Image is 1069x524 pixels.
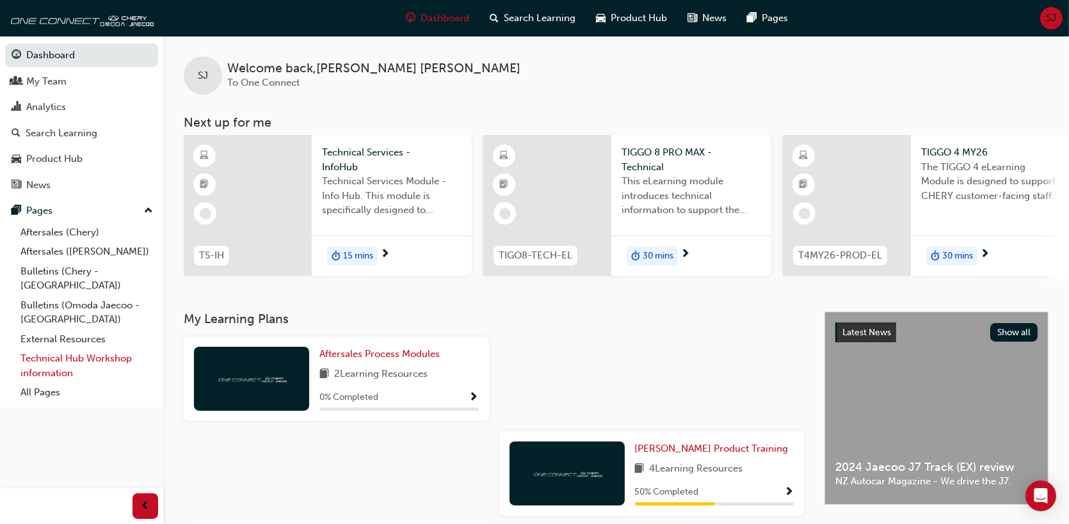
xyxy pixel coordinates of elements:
a: [PERSON_NAME] Product Training [635,441,794,456]
a: pages-iconPages [737,5,798,31]
span: learningRecordVerb_NONE-icon [799,208,810,219]
a: Analytics [5,95,158,119]
span: Product Hub [611,11,667,26]
span: NZ Autocar Magazine - We drive the J7. [835,474,1038,489]
span: SJ [198,68,208,83]
span: duration-icon [931,248,940,264]
span: learningResourceType_ELEARNING-icon [200,148,209,164]
span: TIGGO 8 PRO MAX - Technical [622,145,761,174]
span: Dashboard [421,11,469,26]
span: next-icon [980,249,990,260]
span: TS-IH [199,248,224,263]
div: Product Hub [26,152,83,166]
span: 0 % Completed [319,390,378,405]
span: news-icon [12,180,21,191]
a: News [5,173,158,197]
div: Analytics [26,100,66,115]
span: duration-icon [631,248,640,264]
span: Welcome back , [PERSON_NAME] [PERSON_NAME] [227,61,520,76]
span: guage-icon [406,10,415,26]
button: Pages [5,199,158,223]
img: oneconnect [532,467,602,479]
a: My Team [5,70,158,93]
span: prev-icon [141,498,150,514]
span: T4MY26-PROD-EL [798,248,882,263]
span: The TIGGO 4 eLearning Module is designed to support CHERY customer-facing staff with the product ... [921,160,1061,203]
span: duration-icon [332,248,341,264]
span: SJ [1047,11,1057,26]
span: booktick-icon [500,177,509,193]
img: oneconnect [216,372,287,385]
span: Technical Services - InfoHub [322,145,462,174]
span: News [702,11,727,26]
span: learningResourceType_ELEARNING-icon [800,148,808,164]
span: This eLearning module introduces technical information to support the entry level knowledge requi... [622,174,761,218]
a: Product Hub [5,147,158,171]
span: To One Connect [227,77,300,88]
span: booktick-icon [800,177,808,193]
a: Latest NewsShow all [835,322,1038,343]
button: SJ [1040,7,1063,29]
a: Technical Hub Workshop information [15,349,158,383]
div: News [26,178,51,193]
a: Aftersales ([PERSON_NAME]) [15,242,158,262]
span: up-icon [144,203,153,219]
span: 15 mins [343,249,373,264]
button: Show Progress [469,390,479,406]
span: chart-icon [12,102,21,113]
span: TIGGO 4 MY26 [921,145,1061,160]
span: car-icon [596,10,606,26]
span: next-icon [380,249,390,260]
span: news-icon [687,10,697,26]
span: learningRecordVerb_NONE-icon [200,208,211,219]
span: 30 mins [643,249,673,264]
span: Latest News [842,327,891,338]
a: car-iconProduct Hub [586,5,677,31]
span: car-icon [12,154,21,165]
span: Show Progress [469,392,479,404]
button: Show all [990,323,1038,342]
a: Bulletins (Omoda Jaecoo - [GEOGRAPHIC_DATA]) [15,296,158,329]
button: Show Progress [784,484,794,500]
a: guage-iconDashboard [396,5,479,31]
img: oneconnect [6,5,154,31]
span: Search Learning [504,11,575,26]
h3: My Learning Plans [184,312,804,326]
a: Aftersales Process Modules [319,347,445,361]
a: All Pages [15,383,158,402]
span: book-icon [635,461,645,477]
h3: Next up for me [163,115,1069,130]
a: TIGO8-TECH-ELTIGGO 8 PRO MAX - TechnicalThis eLearning module introduces technical information to... [483,135,771,276]
span: search-icon [490,10,499,26]
span: Pages [762,11,788,26]
span: 4 Learning Resources [650,461,743,477]
a: Aftersales (Chery) [15,223,158,242]
span: [PERSON_NAME] Product Training [635,443,789,454]
span: TIGO8-TECH-EL [499,248,572,263]
span: pages-icon [747,10,757,26]
a: Bulletins (Chery - [GEOGRAPHIC_DATA]) [15,262,158,296]
a: Dashboard [5,44,158,67]
span: next-icon [680,249,690,260]
div: Pages [26,203,52,218]
span: 2024 Jaecoo J7 Track (EX) review [835,460,1038,475]
span: Show Progress [784,487,794,498]
a: news-iconNews [677,5,737,31]
a: External Resources [15,329,158,349]
span: search-icon [12,128,20,139]
a: TS-IHTechnical Services - InfoHubTechnical Services Module - Info Hub. This module is specificall... [184,135,472,276]
div: Open Intercom Messenger [1025,480,1056,511]
span: learningRecordVerb_NONE-icon [499,208,511,219]
span: 30 mins [942,249,973,264]
div: My Team [26,74,67,89]
span: 2 Learning Resources [334,367,428,383]
button: DashboardMy TeamAnalyticsSearch LearningProduct HubNews [5,41,158,199]
span: booktick-icon [200,177,209,193]
span: people-icon [12,76,21,88]
span: 50 % Completed [635,485,699,500]
span: Technical Services Module - Info Hub. This module is specifically designed to address the require... [322,174,462,218]
span: book-icon [319,367,329,383]
span: guage-icon [12,50,21,61]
